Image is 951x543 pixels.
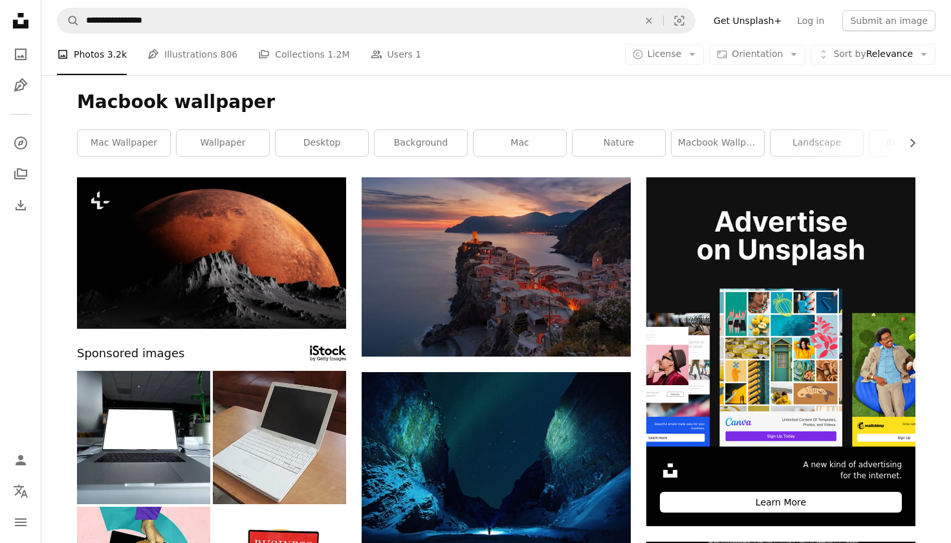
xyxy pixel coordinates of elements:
[57,8,695,34] form: Find visuals sitewide
[625,44,705,65] button: License
[706,10,789,31] a: Get Unsplash+
[362,177,631,357] img: aerial view of village on mountain cliff during orange sunset
[8,72,34,98] a: Illustrations
[672,130,764,156] a: macbook wallpaper aesthetic
[77,177,346,329] img: a red moon rising over the top of a mountain
[660,460,681,481] img: file-1631306537910-2580a29a3cfcimage
[362,261,631,272] a: aerial view of village on mountain cliff during orange sunset
[8,478,34,504] button: Language
[8,192,34,218] a: Download History
[77,344,184,363] span: Sponsored images
[8,509,34,535] button: Menu
[635,8,663,33] button: Clear
[148,34,237,75] a: Illustrations 806
[660,492,902,513] div: Learn More
[258,34,349,75] a: Collections 1.2M
[803,460,902,482] span: A new kind of advertising for the internet.
[78,130,170,156] a: mac wallpaper
[901,130,915,156] button: scroll list to the right
[415,47,421,61] span: 1
[327,47,349,61] span: 1.2M
[573,130,665,156] a: nature
[362,456,631,467] a: northern lights
[833,48,913,61] span: Relevance
[276,130,368,156] a: desktop
[732,49,783,59] span: Orientation
[8,447,34,473] a: Log in / Sign up
[842,10,935,31] button: Submit an image
[58,8,80,33] button: Search Unsplash
[646,177,915,526] a: A new kind of advertisingfor the internet.Learn More
[77,91,915,114] h1: Macbook wallpaper
[833,49,866,59] span: Sort by
[177,130,269,156] a: wallpaper
[709,44,805,65] button: Orientation
[8,41,34,67] a: Photos
[664,8,695,33] button: Visual search
[648,49,682,59] span: License
[789,10,832,31] a: Log in
[375,130,467,156] a: background
[371,34,422,75] a: Users 1
[811,44,935,65] button: Sort byRelevance
[646,177,915,447] img: file-1636576776643-80d394b7be57image
[8,130,34,156] a: Explore
[77,247,346,258] a: a red moon rising over the top of a mountain
[221,47,238,61] span: 806
[213,371,346,504] img: old white macbook with black screen isolated and blurred background
[77,371,210,504] img: MacBook Mockup in office
[771,130,863,156] a: landscape
[8,161,34,187] a: Collections
[474,130,566,156] a: mac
